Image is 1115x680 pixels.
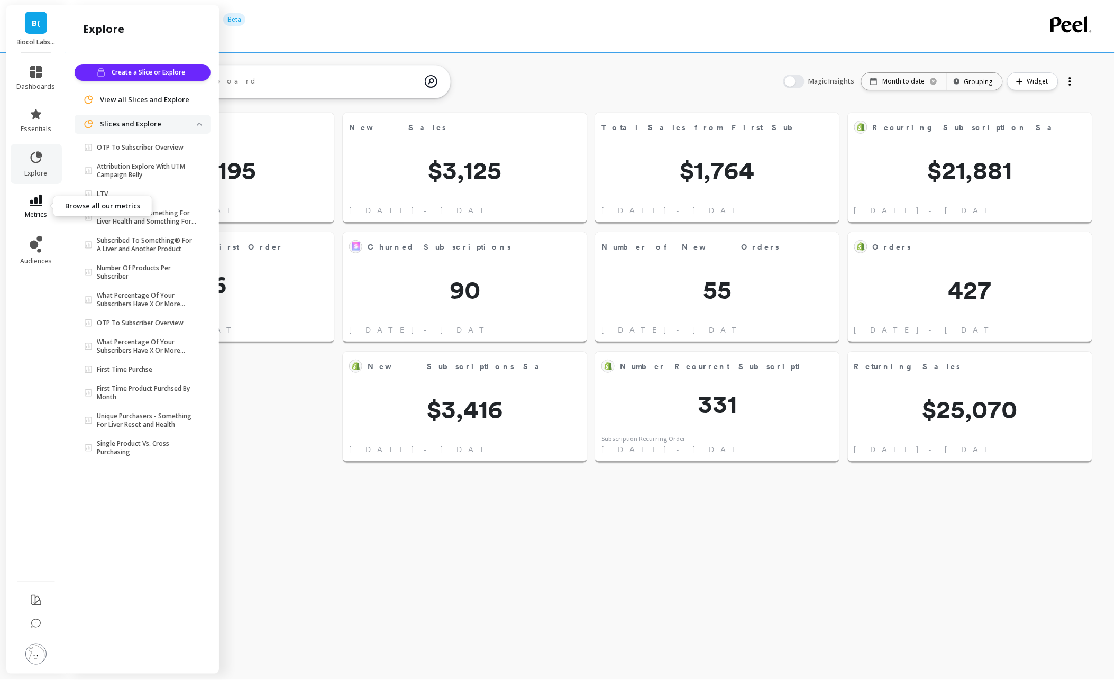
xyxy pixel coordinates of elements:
[873,240,1052,254] span: Orders
[343,397,587,422] span: $3,416
[873,120,1052,135] span: Recurring Subscription Sales
[97,439,197,456] p: Single Product Vs. Cross Purchasing
[1007,72,1058,90] button: Widget
[620,361,870,372] span: Number Recurrent Subscription Orders
[854,325,1011,335] span: [DATE] - [DATE]
[601,444,758,455] span: [DATE] - [DATE]
[97,190,108,198] p: LTV
[854,361,961,372] span: Returning Sales
[97,236,197,253] p: Subscribed To Something® For A Liver and Another Product
[349,444,506,455] span: [DATE] - [DATE]
[368,242,511,253] span: Churned Subscriptions
[595,277,839,302] span: 55
[75,64,211,81] button: Create a Slice or Explore
[83,95,94,105] img: navigation item icon
[17,38,56,47] p: Biocol Labs (US)
[20,257,52,265] span: audiences
[349,205,506,216] span: [DATE] - [DATE]
[601,325,758,335] span: [DATE] - [DATE]
[848,158,1092,183] span: $21,881
[601,242,780,253] span: Number of New Orders
[595,158,839,183] span: $1,764
[848,277,1092,302] span: 427
[83,22,124,36] h2: explore
[883,77,925,86] p: Month to date
[100,119,197,130] p: Slices and Explore
[601,120,799,135] span: Total Sales from First Subscription Orders
[197,123,202,126] img: down caret icon
[601,435,686,444] div: Subscription Recurring Order
[854,359,1052,374] span: Returning Sales
[368,359,547,374] span: New Subscriptions Sales
[25,169,48,178] span: explore
[21,125,51,133] span: essentials
[595,391,839,417] span: 331
[97,143,184,152] p: OTP To Subscriber Overview
[873,242,911,253] span: Orders
[349,120,547,135] span: New Sales
[601,205,758,216] span: [DATE] - [DATE]
[100,95,189,105] span: View all Slices and Explore
[83,119,94,130] img: navigation item icon
[601,122,903,133] span: Total Sales from First Subscription Orders
[854,205,1011,216] span: [DATE] - [DATE]
[601,240,799,254] span: Number of New Orders
[97,319,184,327] p: OTP To Subscriber Overview
[25,210,47,219] span: metrics
[97,264,197,281] p: Number Of Products Per Subscriber
[97,162,197,179] p: Attribution Explore With UTM Campaign Belly
[873,122,1074,133] span: Recurring Subscription Sales
[349,325,506,335] span: [DATE] - [DATE]
[854,444,1011,455] span: [DATE] - [DATE]
[349,122,446,133] span: New Sales
[97,209,197,226] p: Total Sales W/t Something For Liver Health and Something For Liver Reset
[97,412,197,429] p: Unique Purchasers - Something For Liver Reset and Health
[112,67,188,78] span: Create a Slice or Explore
[97,384,197,401] p: First Time Product Purchsed By Month
[848,397,1092,422] span: $25,070
[368,240,547,254] span: Churned Subscriptions
[1027,76,1052,87] span: Widget
[97,365,152,374] p: First Time Purchse
[32,17,40,29] span: B(
[620,359,799,374] span: Number Recurrent Subscription Orders
[343,158,587,183] span: $3,125
[17,82,56,91] span: dashboards
[97,291,197,308] p: What Percentage Of Your Subscribers Have X Or More Subscriptions?
[425,67,437,96] img: magic search icon
[809,76,857,87] span: Magic Insights
[25,644,47,665] img: profile picture
[223,13,245,26] p: Beta
[368,361,561,372] span: New Subscriptions Sales
[97,338,197,355] p: What Percentage Of Your Subscribers Have X Or More Subscriptions?
[956,77,993,87] div: Grouping
[343,277,587,302] span: 90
